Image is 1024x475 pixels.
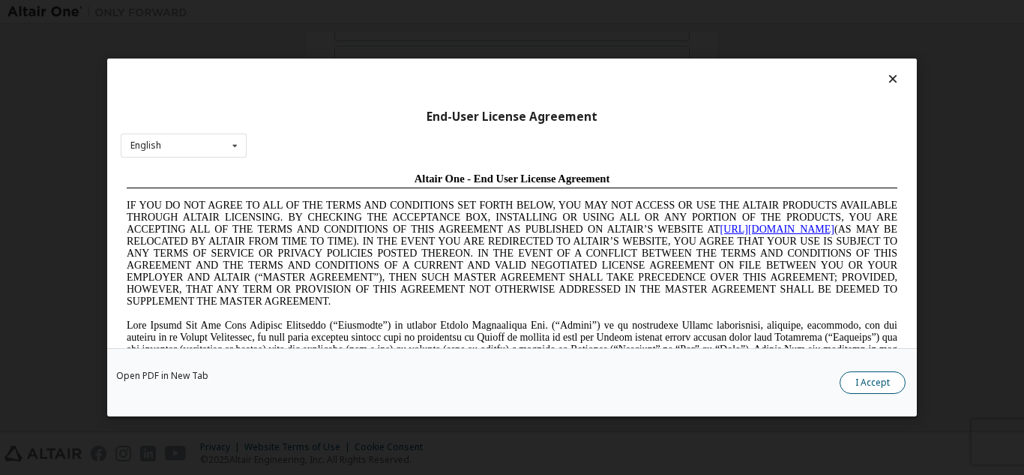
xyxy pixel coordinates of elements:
[6,153,777,260] span: Lore Ipsumd Sit Ame Cons Adipisc Elitseddo (“Eiusmodte”) in utlabor Etdolo Magnaaliqua Eni. (“Adm...
[130,141,161,150] div: English
[6,33,777,140] span: IF YOU DO NOT AGREE TO ALL OF THE TERMS AND CONDITIONS SET FORTH BELOW, YOU MAY NOT ACCESS OR USE...
[121,110,903,125] div: End-User License Agreement
[116,371,208,380] a: Open PDF in New Tab
[294,6,490,18] span: Altair One - End User License Agreement
[600,57,714,68] a: [URL][DOMAIN_NAME]
[840,371,906,394] button: I Accept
